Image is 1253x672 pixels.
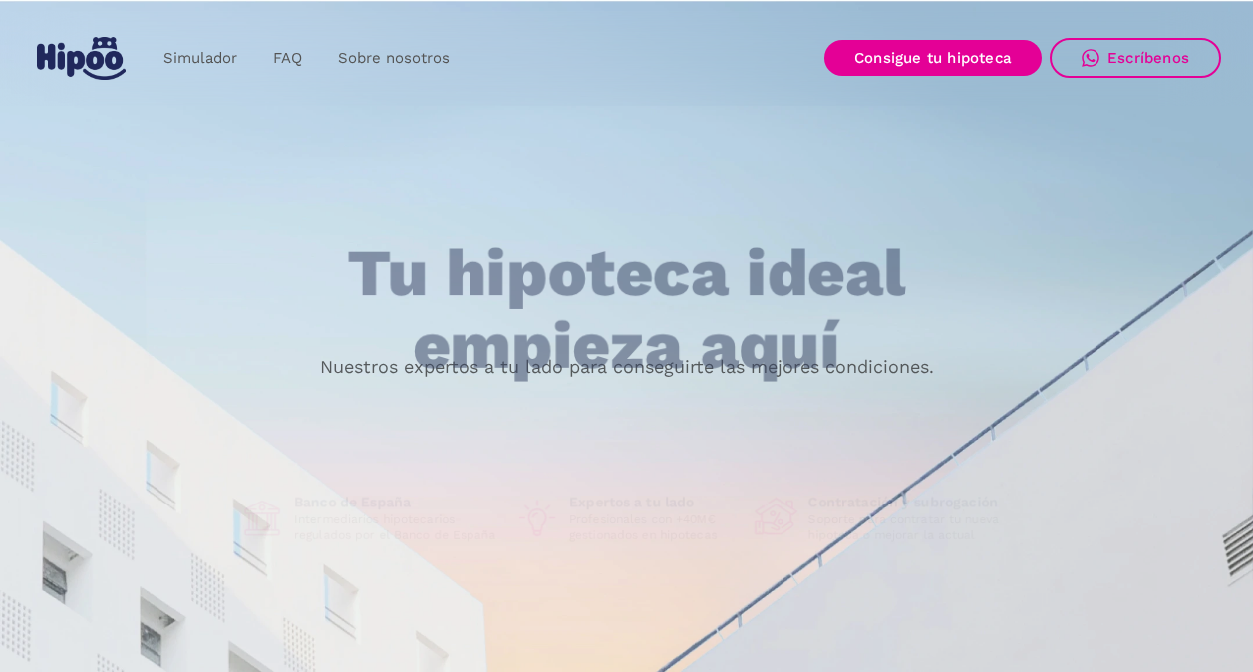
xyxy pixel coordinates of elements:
[32,29,130,88] a: home
[146,39,255,78] a: Simulador
[320,39,468,78] a: Sobre nosotros
[248,238,1004,383] h1: Tu hipoteca ideal empieza aquí
[808,511,1014,543] p: Soporte para contratar tu nueva hipoteca o mejorar la actual
[808,494,1014,511] h1: Contratación y subrogación
[1050,38,1221,78] a: Escríbenos
[294,494,499,511] h1: Banco de España
[1107,49,1189,67] div: Escríbenos
[824,40,1042,76] a: Consigue tu hipoteca
[255,39,320,78] a: FAQ
[569,494,739,511] h1: Expertos a tu lado
[294,511,499,543] p: Intermediarios hipotecarios regulados por el Banco de España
